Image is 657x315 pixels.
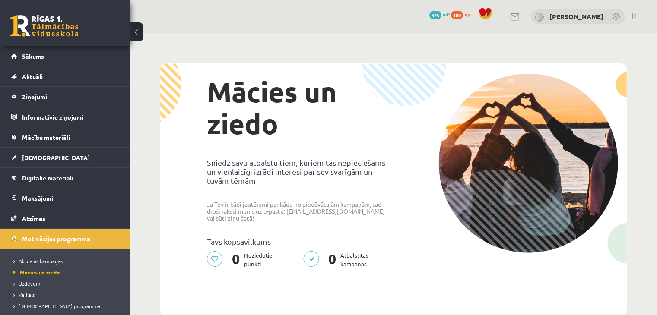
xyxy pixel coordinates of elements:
[451,11,474,18] a: 100 xp
[22,107,119,127] legend: Informatīvie ziņojumi
[13,268,121,276] a: Mācies un ziedo
[429,11,441,19] span: 325
[22,133,70,141] span: Mācību materiāli
[13,291,35,298] span: Veikals
[13,258,63,265] span: Aktuālās kampaņas
[10,15,79,37] a: Rīgas 1. Tālmācības vidusskola
[11,127,119,147] a: Mācību materiāli
[207,251,277,268] p: Noziedotie punkti
[451,11,463,19] span: 100
[13,291,121,299] a: Veikals
[13,280,41,287] span: Uzdevumi
[324,251,340,268] span: 0
[13,280,121,287] a: Uzdevumi
[11,168,119,188] a: Digitālie materiāli
[22,154,90,161] span: [DEMOGRAPHIC_DATA]
[549,12,603,21] a: [PERSON_NAME]
[13,269,60,276] span: Mācies un ziedo
[11,208,119,228] a: Atzīmes
[207,237,387,246] p: Tavs kopsavilkums
[22,188,119,208] legend: Maksājumi
[13,302,100,309] span: [DEMOGRAPHIC_DATA] programma
[443,11,450,18] span: mP
[11,148,119,167] a: [DEMOGRAPHIC_DATA]
[11,87,119,107] a: Ziņojumi
[11,46,119,66] a: Sākums
[11,66,119,86] a: Aktuāli
[303,251,374,268] p: Atbalstītās kampaņas
[429,11,450,18] a: 325 mP
[438,73,618,253] img: donation-campaign-image-5f3e0036a0d26d96e48155ce7b942732c76651737588babb5c96924e9bd6788c.png
[207,76,387,140] h1: Mācies un ziedo
[22,52,44,60] span: Sākums
[207,201,387,221] p: Ja Tev ir kādi jautājumi par kādu no piedāvātajām kampaņām, tad droši raksti mums uz e-pastu: [EM...
[22,87,119,107] legend: Ziņojumi
[535,13,544,22] img: Roberts Ķemers
[22,72,43,80] span: Aktuāli
[228,251,244,268] span: 0
[22,174,73,182] span: Digitālie materiāli
[464,11,470,18] span: xp
[11,107,119,127] a: Informatīvie ziņojumi
[22,214,45,222] span: Atzīmes
[11,229,119,249] a: Motivācijas programma
[13,302,121,310] a: [DEMOGRAPHIC_DATA] programma
[22,235,90,243] span: Motivācijas programma
[207,158,387,185] p: Sniedz savu atbalstu tiem, kuriem tas nepieciešams un vienlaicīgi izrādi interesi par sev svarīgā...
[11,188,119,208] a: Maksājumi
[13,257,121,265] a: Aktuālās kampaņas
